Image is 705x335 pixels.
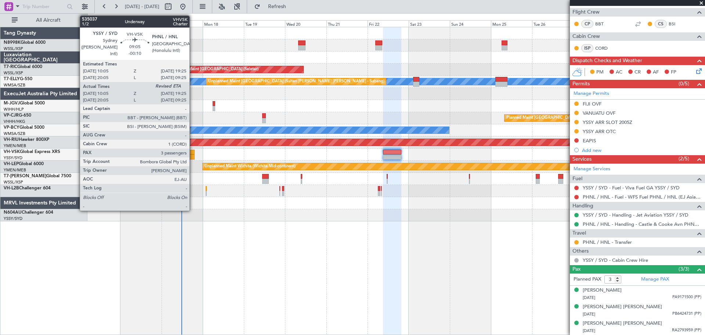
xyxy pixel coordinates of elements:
[583,221,701,227] a: PHNL / HNL - Handling - Castle & Cooke Avn PHNL / HNL
[4,65,42,69] a: T7-RICGlobal 6000
[574,90,609,97] a: Manage Permits
[679,155,689,163] span: (2/5)
[583,295,595,300] span: [DATE]
[4,77,20,81] span: T7-ELLY
[572,202,593,210] span: Handling
[583,119,632,125] div: YSSY ARR SLOT 2005Z
[653,69,659,76] span: AF
[672,311,701,317] span: PB6424731 (PP)
[641,276,669,283] a: Manage PAX
[4,210,53,215] a: N604AUChallenger 604
[669,21,685,27] a: BSI
[583,138,596,144] div: EAPIS
[4,138,19,142] span: VH-RIU
[672,327,701,334] span: RA2793959 (PP)
[134,100,221,111] div: Planned Maint [GEOGRAPHIC_DATA] (Seletar)
[4,162,19,166] span: VH-LEP
[583,320,662,327] div: [PERSON_NAME] [PERSON_NAME]
[583,239,632,245] a: PHNL / HNL - Transfer
[572,229,586,238] span: Travel
[596,69,604,76] span: PM
[4,82,25,88] a: WMSA/SZB
[595,21,612,27] a: BBT
[4,65,17,69] span: T7-RIC
[583,128,616,135] div: YSSY ARR OTC
[326,20,368,27] div: Thu 21
[285,20,326,27] div: Wed 20
[4,167,26,173] a: YMEN/MEB
[671,69,676,76] span: FP
[4,210,22,215] span: N604AU
[4,77,32,81] a: T7-ELLYG-550
[672,294,701,300] span: PA9171500 (PP)
[409,20,450,27] div: Sat 23
[655,20,667,28] div: CS
[583,287,622,294] div: [PERSON_NAME]
[4,40,21,45] span: N8998K
[4,186,19,190] span: VH-L2B
[4,101,45,106] a: M-JGVJGlobal 5000
[162,20,203,27] div: Sun 17
[251,1,295,13] button: Refresh
[583,194,701,200] a: PHNL / HNL - Fuel - WFS Fuel PHNL / HNL (EJ Asia Only)
[262,4,293,9] span: Refresh
[4,138,49,142] a: VH-RIUHawker 800XP
[679,265,689,273] span: (3/3)
[4,143,26,149] a: YMEN/MEB
[4,155,22,161] a: YSSY/SYD
[574,276,601,283] label: Planned PAX
[22,1,65,12] input: Trip Number
[506,113,629,124] div: Planned Maint [GEOGRAPHIC_DATA] ([GEOGRAPHIC_DATA] Intl)
[679,80,689,88] span: (0/5)
[4,179,23,185] a: WSSL/XSP
[4,113,19,118] span: VP-CJR
[8,14,80,26] button: All Aircraft
[581,44,593,52] div: ISP
[4,162,44,166] a: VH-LEPGlobal 6000
[572,8,600,17] span: Flight Crew
[572,57,642,65] span: Dispatch Checks and Weather
[4,107,24,112] a: WIHH/HLP
[4,119,25,124] a: VHHH/HKG
[126,173,212,184] div: Planned Maint [GEOGRAPHIC_DATA] (Seletar)
[572,155,592,164] span: Services
[583,185,680,191] a: YSSY / SYD - Fuel - Viva Fuel GA YSSY / SYD
[572,265,581,274] span: Pax
[208,76,384,87] div: Unplanned Maint [GEOGRAPHIC_DATA] (Sultan [PERSON_NAME] [PERSON_NAME] - Subang)
[19,18,77,23] span: All Aircraft
[205,161,296,172] div: Unplanned Maint Wichita (Wichita Mid-continent)
[4,186,51,190] a: VH-L2BChallenger 604
[4,174,71,178] a: T7-[PERSON_NAME]Global 7500
[595,45,612,51] a: CORD
[583,101,601,107] div: FIJI OVF
[244,20,285,27] div: Tue 19
[167,64,258,75] div: Unplanned Maint [GEOGRAPHIC_DATA] (Seletar)
[583,110,615,116] div: VANUATU OVF
[4,174,46,178] span: T7-[PERSON_NAME]
[4,150,60,154] a: VH-VSKGlobal Express XRS
[4,131,25,136] a: WMSA/SZB
[582,147,701,153] div: Add new
[4,40,46,45] a: N8998KGlobal 6000
[581,20,593,28] div: CP
[634,69,641,76] span: CR
[120,20,162,27] div: Sat 16
[572,247,589,256] span: Others
[491,20,532,27] div: Mon 25
[4,101,20,106] span: M-JGVJ
[583,257,648,263] a: YSSY / SYD - Cabin Crew Hire
[79,20,120,27] div: Fri 15
[572,175,582,183] span: Fuel
[532,20,573,27] div: Tue 26
[583,303,662,311] div: [PERSON_NAME] [PERSON_NAME]
[583,311,595,317] span: [DATE]
[4,150,20,154] span: VH-VSK
[583,212,688,218] a: YSSY / SYD - Handling - Jet Aviation YSSY / SYD
[4,125,19,130] span: VP-BCY
[572,80,590,88] span: Permits
[583,328,595,334] span: [DATE]
[203,20,244,27] div: Mon 18
[450,20,491,27] div: Sun 24
[4,46,23,51] a: WSSL/XSP
[4,216,22,221] a: YSSY/SYD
